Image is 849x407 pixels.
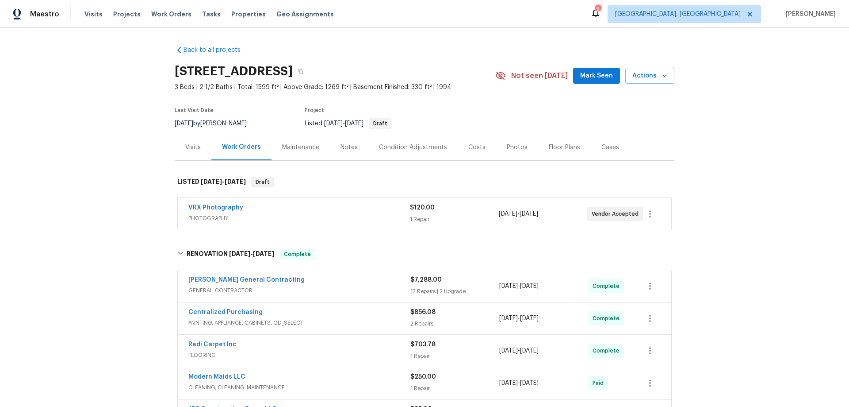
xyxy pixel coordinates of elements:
[252,178,273,186] span: Draft
[410,341,436,348] span: $703.78
[188,351,410,360] span: FLOORING
[175,46,260,54] a: Back to all projects
[324,120,343,127] span: [DATE]
[293,63,309,79] button: Copy Address
[175,83,495,92] span: 3 Beds | 2 1/2 Baths | Total: 1599 ft² | Above Grade: 1269 ft² | Basement Finished: 330 ft² | 1994
[305,120,392,127] span: Listed
[410,384,499,393] div: 1 Repair
[188,341,237,348] a: Redi Carpet Inc
[499,380,518,386] span: [DATE]
[520,348,539,354] span: [DATE]
[177,177,246,187] h6: LISTED
[499,348,518,354] span: [DATE]
[253,251,274,257] span: [DATE]
[175,67,293,76] h2: [STREET_ADDRESS]
[593,346,623,355] span: Complete
[202,11,221,17] span: Tasks
[499,379,539,388] span: -
[632,70,667,81] span: Actions
[185,143,201,152] div: Visits
[305,108,324,113] span: Project
[30,10,59,19] span: Maestro
[625,68,674,84] button: Actions
[410,309,436,315] span: $856.08
[201,178,222,185] span: [DATE]
[175,168,674,196] div: LISTED [DATE]-[DATE]Draft
[188,309,263,315] a: Centralized Purchasing
[595,5,601,14] div: 2
[593,379,607,388] span: Paid
[782,10,836,19] span: [PERSON_NAME]
[592,209,642,218] span: Vendor Accepted
[231,10,266,19] span: Properties
[468,143,486,152] div: Costs
[188,205,243,211] a: VRX Photography
[225,178,246,185] span: [DATE]
[499,282,539,291] span: -
[175,118,257,129] div: by [PERSON_NAME]
[499,283,518,289] span: [DATE]
[410,277,442,283] span: $7,288.00
[410,205,435,211] span: $120.00
[410,374,436,380] span: $250.00
[580,70,613,81] span: Mark Seen
[410,319,499,328] div: 2 Repairs
[84,10,103,19] span: Visits
[410,352,499,360] div: 1 Repair
[499,209,538,218] span: -
[520,315,539,322] span: [DATE]
[276,10,334,19] span: Geo Assignments
[593,282,623,291] span: Complete
[573,68,620,84] button: Mark Seen
[175,108,214,113] span: Last Visit Date
[229,251,274,257] span: -
[201,178,246,185] span: -
[187,249,274,260] h6: RENOVATION
[229,251,250,257] span: [DATE]
[280,250,314,259] span: Complete
[340,143,358,152] div: Notes
[549,143,580,152] div: Floor Plans
[188,383,410,392] span: CLEANING, CLEANING_MAINTENANCE
[151,10,191,19] span: Work Orders
[499,346,539,355] span: -
[520,211,538,217] span: [DATE]
[520,380,539,386] span: [DATE]
[188,214,410,223] span: PHOTOGRAPHY
[593,314,623,323] span: Complete
[113,10,141,19] span: Projects
[188,286,410,295] span: GENERAL_CONTRACTOR
[282,143,319,152] div: Maintenance
[520,283,539,289] span: [DATE]
[175,120,193,127] span: [DATE]
[615,10,741,19] span: [GEOGRAPHIC_DATA], [GEOGRAPHIC_DATA]
[345,120,363,127] span: [DATE]
[222,143,261,151] div: Work Orders
[188,374,245,380] a: Modern Maids LLC
[379,143,447,152] div: Condition Adjustments
[499,314,539,323] span: -
[601,143,619,152] div: Cases
[175,240,674,268] div: RENOVATION [DATE]-[DATE]Complete
[324,120,363,127] span: -
[499,211,517,217] span: [DATE]
[370,121,391,126] span: Draft
[410,287,499,296] div: 12 Repairs | 2 Upgrade
[188,318,410,327] span: PAINTING, APPLIANCE, CABINETS, OD_SELECT
[499,315,518,322] span: [DATE]
[410,215,498,224] div: 1 Repair
[507,143,528,152] div: Photos
[188,277,305,283] a: [PERSON_NAME] General Contracting
[511,71,568,80] span: Not seen [DATE]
